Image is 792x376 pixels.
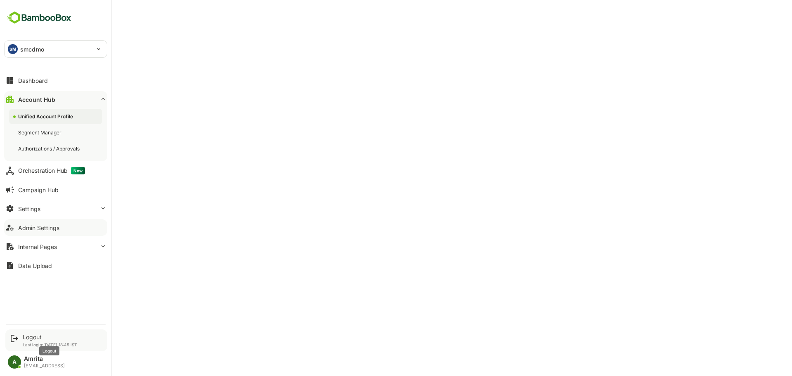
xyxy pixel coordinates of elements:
button: Account Hub [4,91,107,108]
button: Admin Settings [4,219,107,236]
div: SMsmcdmo [5,41,107,57]
button: Campaign Hub [4,181,107,198]
div: Logout [23,334,77,341]
div: Dashboard [18,77,48,84]
div: Campaign Hub [18,186,59,193]
p: smcdmo [20,45,44,54]
span: New [71,167,85,174]
div: SM [8,44,18,54]
div: Settings [18,205,40,212]
div: Data Upload [18,262,52,269]
button: Dashboard [4,72,107,89]
button: Data Upload [4,257,107,274]
div: A [8,355,21,369]
div: Internal Pages [18,243,57,250]
p: Last login: [DATE] 18:45 IST [23,342,77,347]
div: Authorizations / Approvals [18,145,81,152]
img: BambooboxFullLogoMark.5f36c76dfaba33ec1ec1367b70bb1252.svg [4,10,74,26]
button: Internal Pages [4,238,107,255]
button: Settings [4,200,107,217]
div: Unified Account Profile [18,113,75,120]
div: Account Hub [18,96,55,103]
div: Orchestration Hub [18,167,85,174]
div: Segment Manager [18,129,63,136]
button: Orchestration HubNew [4,162,107,179]
div: [EMAIL_ADDRESS] [24,363,65,369]
div: Amrita [24,355,65,362]
div: Admin Settings [18,224,59,231]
